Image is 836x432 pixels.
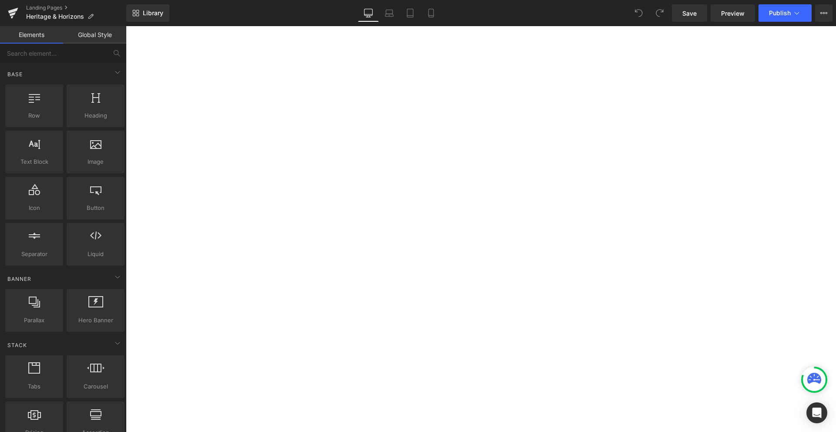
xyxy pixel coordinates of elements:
a: Global Style [63,26,126,44]
a: New Library [126,4,169,22]
span: Carousel [69,382,122,391]
span: Text Block [8,157,61,166]
span: Icon [8,203,61,213]
span: Library [143,9,163,17]
a: Preview [711,4,755,22]
a: Laptop [379,4,400,22]
span: Save [682,9,697,18]
button: Redo [651,4,668,22]
a: Tablet [400,4,421,22]
span: Heading [69,111,122,120]
span: Tabs [8,382,61,391]
span: Row [8,111,61,120]
span: Heritage & Horizons [26,13,84,20]
span: Stack [7,341,28,349]
span: Separator [8,250,61,259]
span: Image [69,157,122,166]
div: Open Intercom Messenger [806,402,827,423]
a: Mobile [421,4,442,22]
span: Publish [769,10,791,17]
span: Button [69,203,122,213]
span: Hero Banner [69,316,122,325]
span: Preview [721,9,745,18]
button: Undo [630,4,647,22]
a: Landing Pages [26,4,126,11]
span: Parallax [8,316,61,325]
button: Publish [758,4,812,22]
a: Desktop [358,4,379,22]
span: Banner [7,275,32,283]
button: More [815,4,833,22]
span: Base [7,70,24,78]
span: Liquid [69,250,122,259]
